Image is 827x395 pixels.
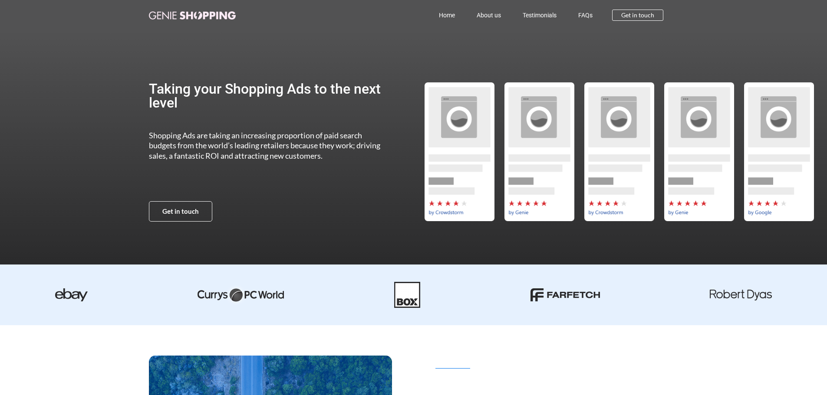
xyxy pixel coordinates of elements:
[499,82,579,221] div: by-genie
[419,82,819,221] div: Slides
[274,5,604,25] nav: Menu
[659,82,739,221] div: 3 / 5
[530,288,600,301] img: farfetch-01
[567,5,603,25] a: FAQs
[612,10,663,21] a: Get in touch
[739,82,819,221] div: 4 / 5
[428,5,466,25] a: Home
[621,12,654,18] span: Get in touch
[162,208,199,215] span: Get in touch
[579,82,659,221] div: 2 / 5
[499,82,579,221] div: 1 / 5
[710,290,772,300] img: robert dyas
[466,5,512,25] a: About us
[394,282,420,308] img: Box-01
[512,5,567,25] a: Testimonials
[579,82,659,221] div: by-crowdstorm
[659,82,739,221] div: by-genie
[739,82,819,221] div: by-google
[419,82,499,221] div: by-crowdstorm
[149,11,236,20] img: genie-shopping-logo
[55,288,88,301] img: ebay-dark
[149,82,389,110] h2: Taking your Shopping Ads to the next level
[149,131,380,160] span: Shopping Ads are taking an increasing proportion of paid search budgets from the world’s leading ...
[149,201,212,222] a: Get in touch
[419,82,499,221] div: 5 / 5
